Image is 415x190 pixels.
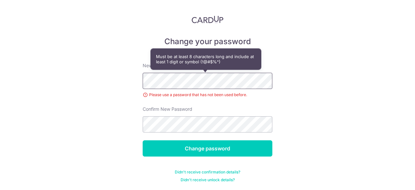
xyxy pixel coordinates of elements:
label: Confirm New Password [143,106,192,112]
a: Didn't receive confirmation details? [175,170,240,175]
div: Must be at least 8 characters long and include at least 1 digit or symbol (!@#$%^) [151,49,261,70]
a: Didn't receive unlock details? [181,177,235,183]
label: New password [143,62,174,69]
div: Please use a password that has not been used before. [143,92,272,98]
img: CardUp Logo [192,16,223,23]
input: Change password [143,140,272,157]
h5: Change your password [143,36,272,47]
